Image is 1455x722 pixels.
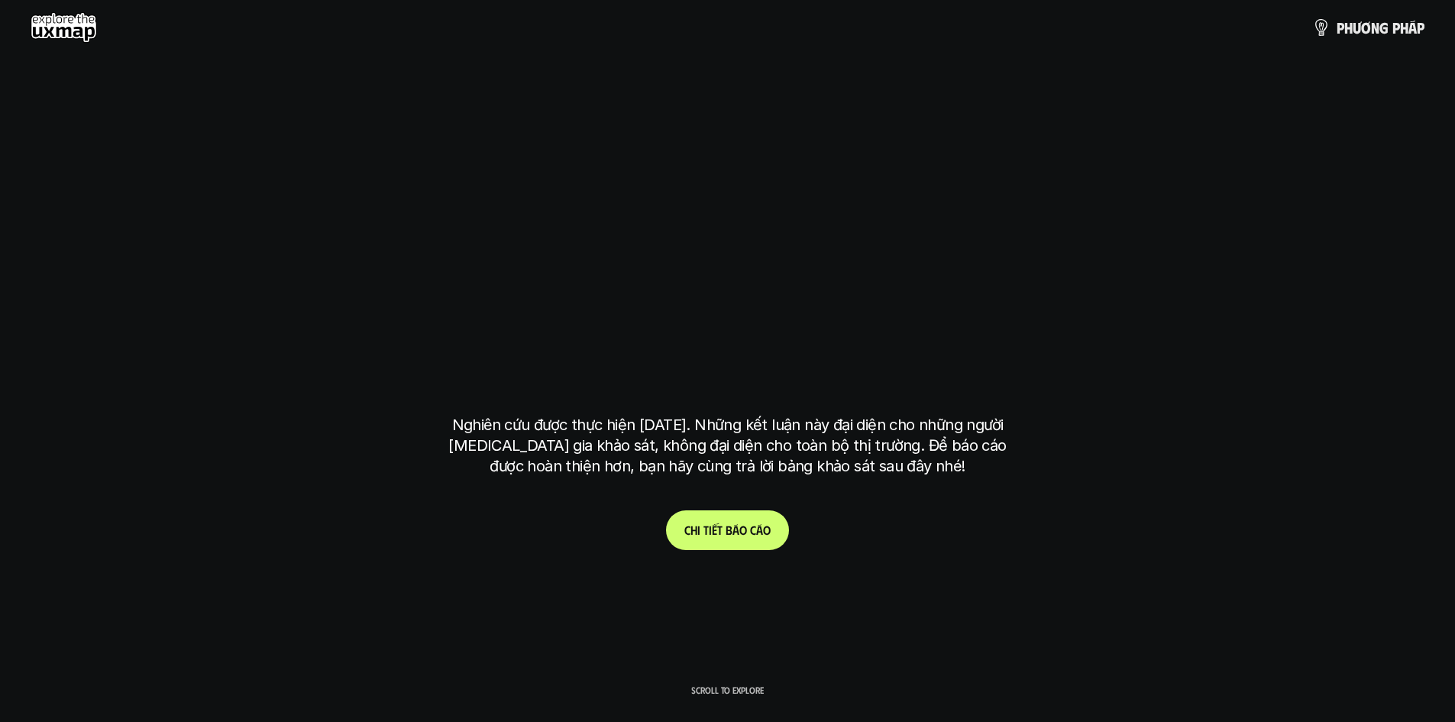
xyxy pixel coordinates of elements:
span: t [717,523,723,537]
span: o [763,523,771,537]
a: phươngpháp [1312,12,1424,43]
span: g [1379,19,1389,36]
span: á [732,523,739,537]
h1: phạm vi công việc của [449,196,1007,261]
span: p [1337,19,1344,36]
span: C [684,523,690,537]
span: c [750,523,756,537]
span: p [1392,19,1400,36]
span: ư [1353,19,1361,36]
span: h [690,523,697,537]
h6: Kết quả nghiên cứu [675,158,791,176]
h1: tại [GEOGRAPHIC_DATA] [455,317,1000,381]
span: h [1344,19,1353,36]
span: o [739,523,747,537]
span: á [1408,19,1417,36]
span: i [709,523,712,537]
span: á [756,523,763,537]
span: t [703,523,709,537]
span: ế [712,523,717,537]
a: Chitiếtbáocáo [666,510,789,550]
p: Nghiên cứu được thực hiện [DATE]. Những kết luận này đại diện cho những người [MEDICAL_DATA] gia ... [441,415,1014,477]
p: Scroll to explore [691,685,764,695]
span: n [1371,19,1379,36]
span: ơ [1361,19,1371,36]
span: h [1400,19,1408,36]
span: p [1417,19,1424,36]
span: i [697,523,700,537]
span: b [726,523,732,537]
